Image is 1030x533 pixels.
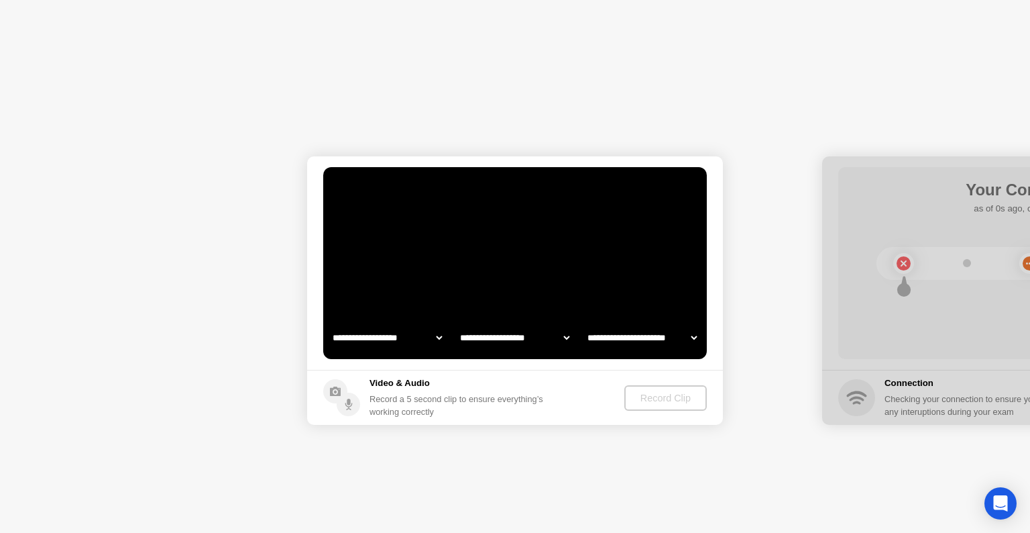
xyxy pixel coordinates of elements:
select: Available microphones [585,324,699,351]
select: Available speakers [457,324,572,351]
div: Open Intercom Messenger [984,487,1017,520]
div: Record Clip [630,393,701,403]
select: Available cameras [330,324,445,351]
div: Record a 5 second clip to ensure everything’s working correctly [369,393,549,418]
h5: Video & Audio [369,377,549,390]
button: Record Clip [624,385,707,411]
